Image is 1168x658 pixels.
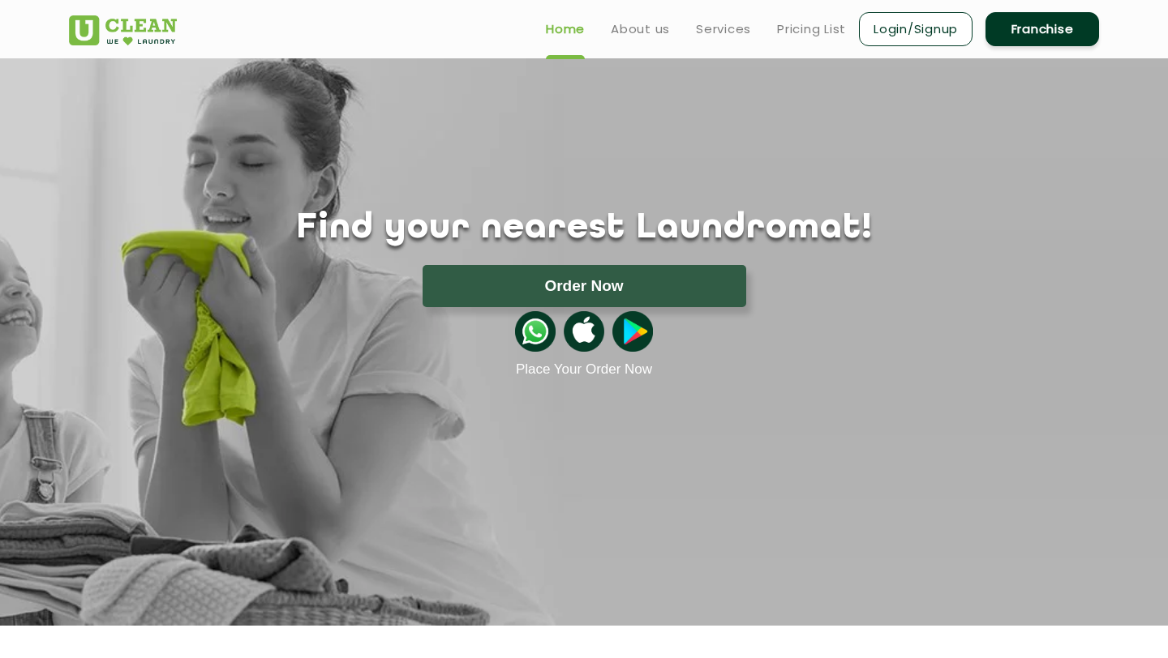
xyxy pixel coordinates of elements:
a: Services [696,19,751,39]
a: Login/Signup [859,12,973,46]
img: playstoreicon.png [612,311,653,352]
h1: Find your nearest Laundromat! [57,208,1111,249]
img: whatsappicon.png [515,311,556,352]
a: About us [611,19,670,39]
a: Pricing List [777,19,846,39]
img: apple-icon.png [564,311,604,352]
button: Order Now [423,265,746,307]
img: UClean Laundry and Dry Cleaning [69,15,177,45]
a: Place Your Order Now [516,361,652,378]
a: Home [546,19,585,39]
a: Franchise [985,12,1099,46]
